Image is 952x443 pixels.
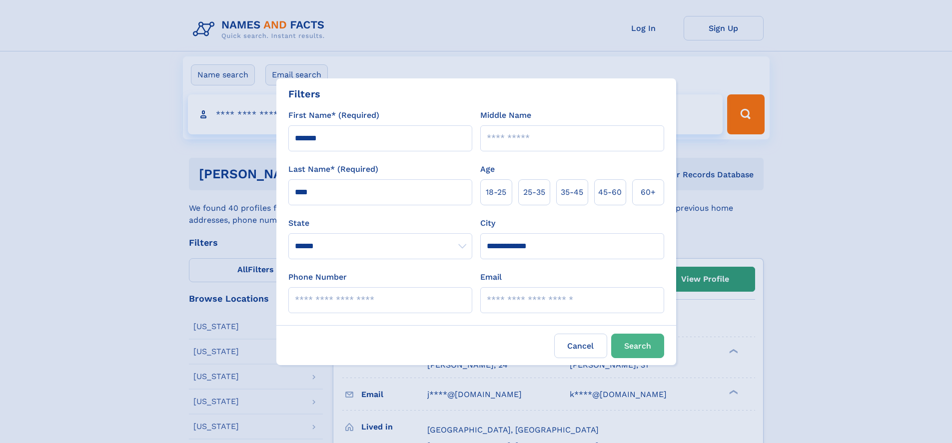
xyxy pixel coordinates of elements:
[480,163,495,175] label: Age
[288,163,378,175] label: Last Name* (Required)
[288,86,320,101] div: Filters
[523,186,545,198] span: 25‑35
[486,186,506,198] span: 18‑25
[480,217,495,229] label: City
[480,271,502,283] label: Email
[288,217,472,229] label: State
[480,109,531,121] label: Middle Name
[641,186,656,198] span: 60+
[288,109,379,121] label: First Name* (Required)
[288,271,347,283] label: Phone Number
[561,186,583,198] span: 35‑45
[598,186,622,198] span: 45‑60
[554,334,607,358] label: Cancel
[611,334,664,358] button: Search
